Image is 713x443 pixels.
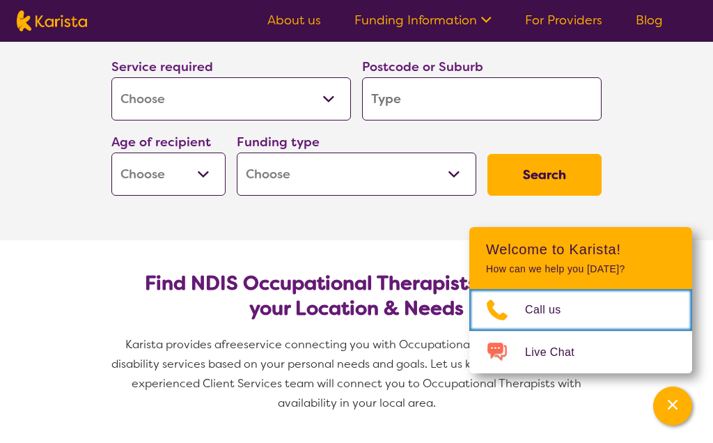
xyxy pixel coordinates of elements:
button: Channel Menu [653,387,692,426]
button: Search [487,154,602,196]
span: service connecting you with Occupational Therapists and other disability services based on your p... [111,337,604,410]
a: For Providers [525,12,602,29]
label: Service required [111,59,213,75]
a: About us [267,12,321,29]
p: How can we help you [DATE]? [486,263,675,275]
span: Live Chat [525,342,591,363]
img: Karista logo [17,10,87,31]
label: Age of recipient [111,134,211,150]
h2: Welcome to Karista! [486,241,675,258]
a: Blog [636,12,663,29]
label: Postcode or Suburb [362,59,483,75]
label: Funding type [237,134,320,150]
span: free [221,337,244,352]
h2: Find NDIS Occupational Therapists based on your Location & Needs [123,271,590,321]
a: Funding Information [354,12,492,29]
span: Karista provides a [125,337,221,352]
input: Type [362,77,602,121]
div: Channel Menu [469,227,692,373]
span: Call us [525,300,578,320]
ul: Choose channel [469,289,692,373]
